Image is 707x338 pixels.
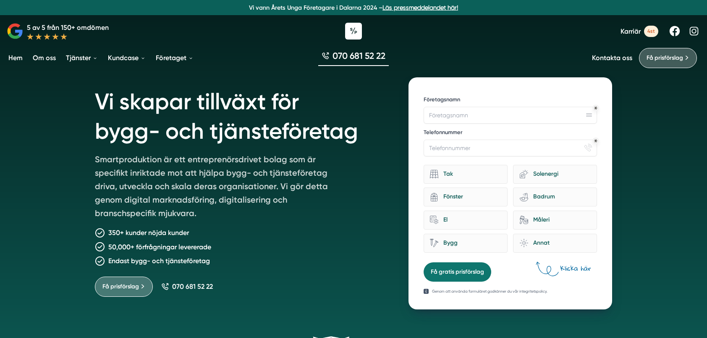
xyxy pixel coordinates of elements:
[31,47,58,69] a: Om oss
[95,153,337,223] p: Smartproduktion är ett entreprenörsdrivet bolag som är specifikt inriktade mot att hjälpa bygg- o...
[647,53,683,63] span: Få prisförslag
[161,283,213,290] a: 070 681 52 22
[95,277,153,297] a: Få prisförslag
[95,77,388,153] h1: Vi skapar tillväxt för bygg- och tjänsteföretag
[108,242,211,252] p: 50,000+ förfrågningar levererade
[592,54,632,62] a: Kontakta oss
[64,47,100,69] a: Tjänster
[424,140,597,156] input: Telefonnummer
[318,50,389,66] a: 070 681 52 22
[27,22,109,33] p: 5 av 5 från 150+ omdömen
[424,96,597,105] label: Företagsnamn
[639,48,697,68] a: Få prisförslag
[432,288,547,294] p: Genom att använda formuläret godkänner du vår integritetspolicy.
[108,256,210,266] p: Endast bygg- och tjänsteföretag
[172,283,213,290] span: 070 681 52 22
[154,47,195,69] a: Företaget
[644,26,658,37] span: 4st
[102,282,139,291] span: Få prisförslag
[621,27,641,35] span: Karriär
[424,107,597,124] input: Företagsnamn
[7,47,24,69] a: Hem
[3,3,704,12] p: Vi vann Årets Unga Företagare i Dalarna 2024 –
[621,26,658,37] a: Karriär 4st
[108,227,189,238] p: 350+ kunder nöjda kunder
[594,139,597,143] div: Obligatoriskt
[424,129,597,138] label: Telefonnummer
[333,50,385,62] span: 070 681 52 22
[382,4,458,11] a: Läs pressmeddelandet här!
[594,106,597,110] div: Obligatoriskt
[106,47,147,69] a: Kundcase
[424,262,491,282] button: Få gratis prisförslag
